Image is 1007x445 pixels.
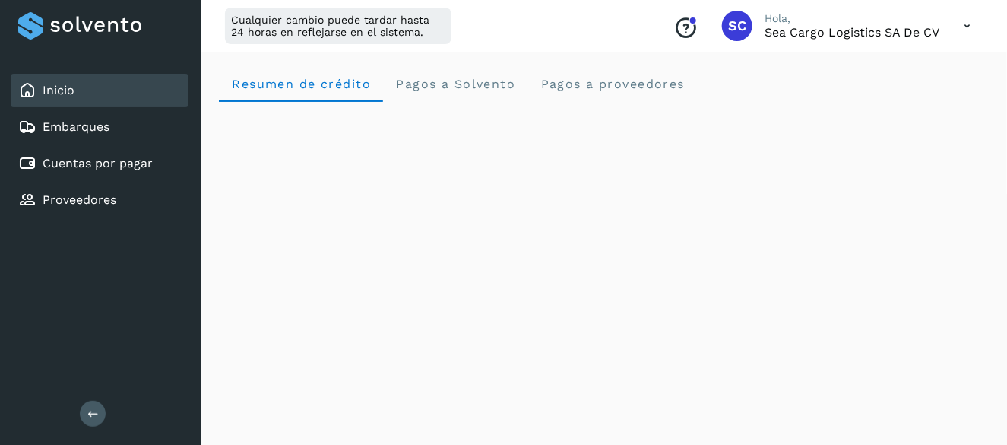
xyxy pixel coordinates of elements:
a: Cuentas por pagar [43,156,153,170]
div: Inicio [11,74,188,107]
a: Embarques [43,119,109,134]
p: Sea Cargo Logistics SA de CV [765,25,939,40]
div: Proveedores [11,183,188,217]
div: Cualquier cambio puede tardar hasta 24 horas en reflejarse en el sistema. [225,8,451,44]
a: Proveedores [43,192,116,207]
span: Pagos a proveedores [540,77,685,91]
span: Pagos a Solvento [395,77,515,91]
div: Embarques [11,110,188,144]
a: Inicio [43,83,74,97]
div: Cuentas por pagar [11,147,188,180]
span: Resumen de crédito [231,77,371,91]
p: Hola, [765,12,939,25]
